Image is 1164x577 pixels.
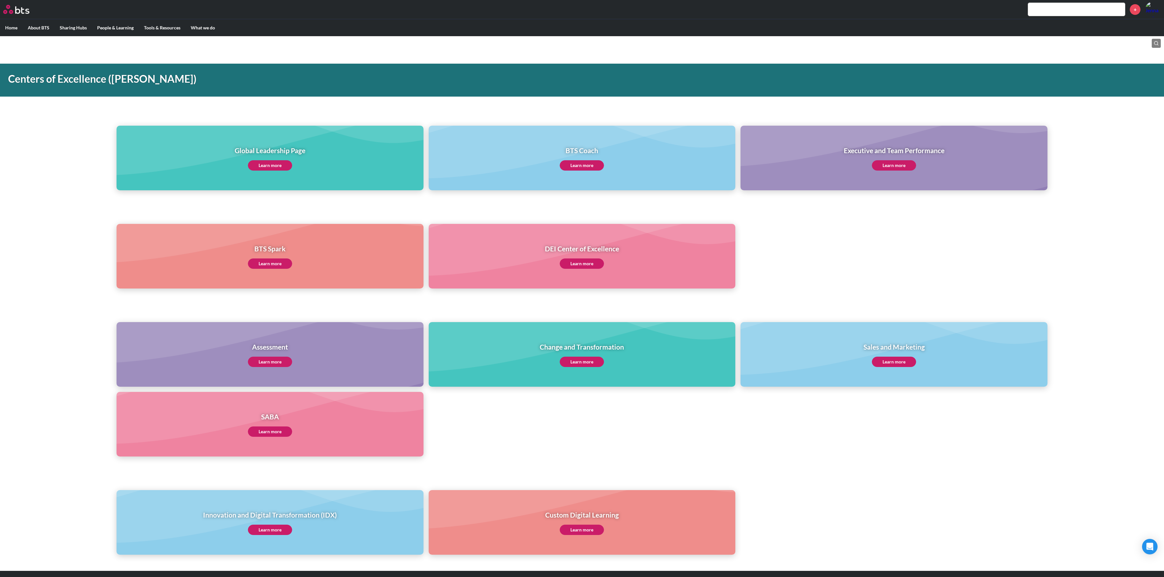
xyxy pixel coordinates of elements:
h1: DEI Center of Excellence [545,244,619,253]
h1: Assessment [248,342,292,351]
h1: Centers of Excellence ([PERSON_NAME]) [8,72,812,86]
a: Learn more [872,160,916,171]
h1: Change and Transformation [540,342,624,351]
div: Open Intercom Messenger [1142,539,1158,554]
a: Learn more [248,160,292,171]
h1: BTS Spark [248,244,292,253]
label: What we do [186,19,220,36]
h1: Custom Digital Learning [545,510,619,519]
a: Learn more [872,357,916,367]
img: BTS Logo [3,5,29,14]
a: Learn more [560,160,604,171]
h1: BTS Coach [560,146,604,155]
a: Learn more [248,357,292,367]
a: Go home [3,5,41,14]
h1: Global Leadership Page [235,146,305,155]
label: Sharing Hubs [55,19,92,36]
img: Jenna Cuevas [1145,2,1161,17]
a: + [1130,4,1140,15]
h1: SABA [248,412,292,421]
a: Learn more [560,258,604,269]
a: Learn more [560,357,604,367]
h1: Sales and Marketing [863,342,925,351]
h1: Innovation and Digital Transformation (IDX) [203,510,337,519]
label: Tools & Resources [139,19,186,36]
a: Learn more [560,525,604,535]
label: About BTS [23,19,55,36]
a: Profile [1145,2,1161,17]
label: People & Learning [92,19,139,36]
a: Learn more [248,426,292,437]
a: Learn more [248,525,292,535]
h1: Executive and Team Performance [844,146,944,155]
a: Learn more [248,258,292,269]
